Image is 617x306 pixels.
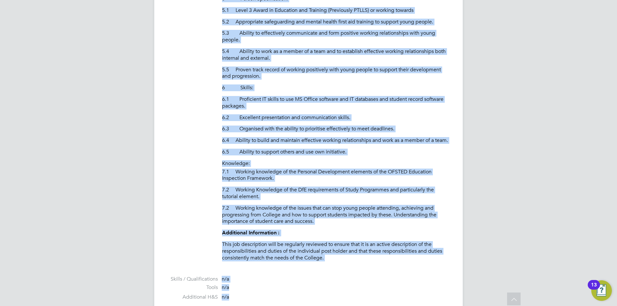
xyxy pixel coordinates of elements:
[222,230,277,236] strong: Additional Information
[591,280,612,301] button: Open Resource Center, 13 new notifications
[167,284,218,291] label: Tools
[222,48,450,62] p: 5.4 Ability to work as a member of a team and to establish effective working relationships both i...
[222,169,450,182] p: 7.1 Working knowledge of the Personal Development elements of the OFSTED Education Inspection Fra...
[222,284,229,291] span: n/a
[222,241,450,261] p: This job description will be regularly reviewed to ensure that it is an active description of the...
[222,294,229,300] span: n/a
[222,205,450,225] p: 7.2 Working knowledge of the issues that can stop young people attending, achieving and progressi...
[591,285,597,293] div: 13
[222,114,450,121] p: 6.2 Excellent presentation and communication skills.
[222,160,450,169] li: Knowledge:
[167,276,218,283] label: Skills / Qualifications
[222,7,450,14] p: 5.1 Level 3 Award in Education and Training (Previously PTLLS) or working towards
[222,276,229,282] span: n/a
[222,30,450,43] p: 5.3 Ability to effectively communicate and form positive working relationships with young people.
[222,137,450,144] p: 6.4 Ability to build and maintain effective working relationships and work as a member of a team.
[222,66,450,80] p: 5.5 Proven track record of working positively with young people to support their development and ...
[222,84,450,91] p: 6 Skills:
[222,96,450,109] p: 6.1 Proficient IT skills to use MS Office software and IT databases and student record software p...
[167,294,218,301] label: Additional H&S
[222,19,450,25] p: 5.2 Appropriate safeguarding and mental health first aid training to support young people.
[222,149,450,155] p: 6.5 Ability to support others and use own initiative.
[222,187,450,200] p: 7.2 Working Knowledge of the DfE requirements of Study Programmes and particularly the tutorial e...
[278,230,280,236] strong: :
[222,126,450,132] p: 6.3 Organised with the ability to prioritise effectively to meet deadlines.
